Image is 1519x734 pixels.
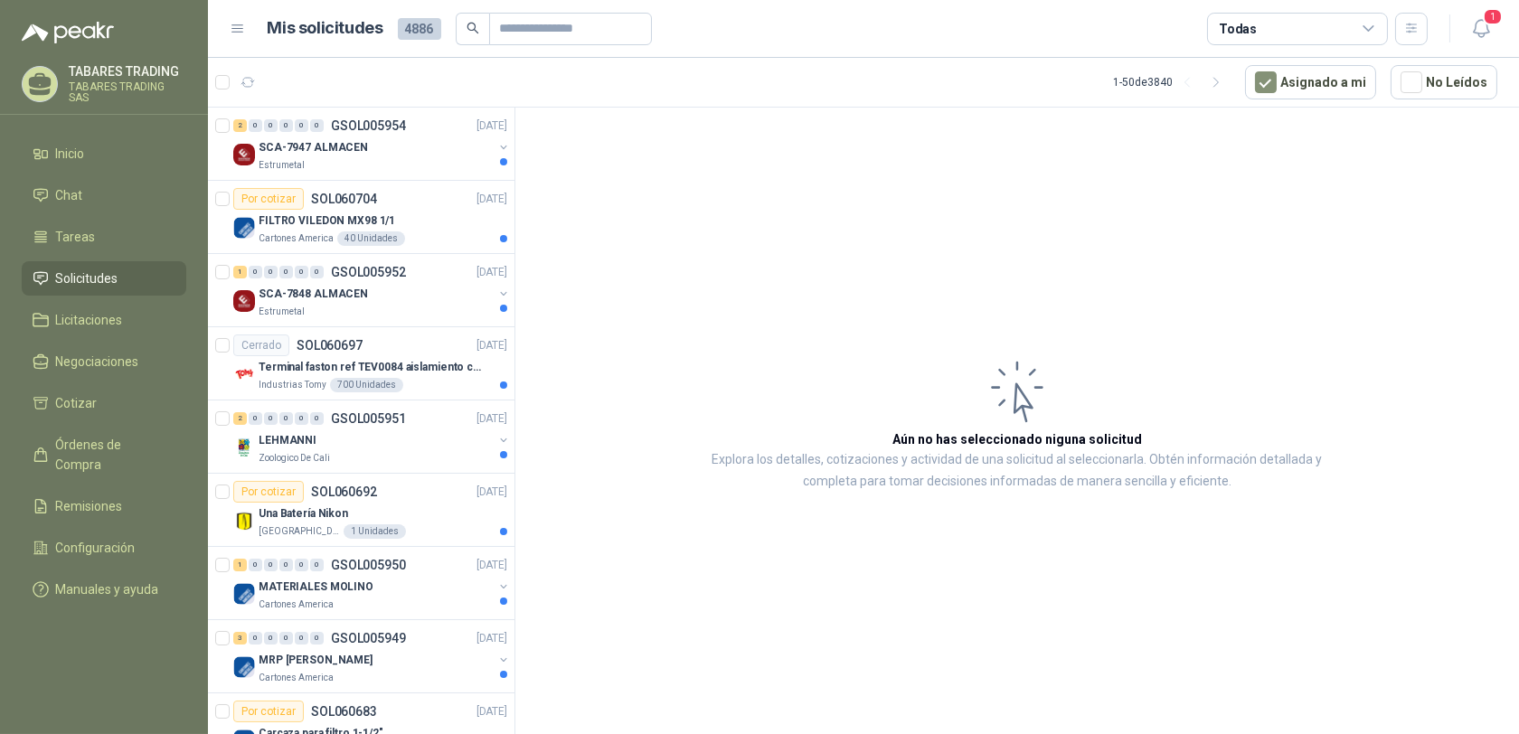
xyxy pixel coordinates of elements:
p: SOL060683 [311,705,377,718]
button: 1 [1465,13,1497,45]
button: No Leídos [1391,65,1497,99]
div: 1 [233,559,247,571]
div: 40 Unidades [337,231,405,246]
a: 1 0 0 0 0 0 GSOL005952[DATE] Company LogoSCA-7848 ALMACENEstrumetal [233,261,511,319]
img: Company Logo [233,437,255,458]
div: 0 [310,266,324,278]
div: 1 [233,266,247,278]
a: Órdenes de Compra [22,428,186,482]
span: Tareas [56,227,96,247]
img: Company Logo [233,290,255,312]
div: 0 [249,412,262,425]
a: 3 0 0 0 0 0 GSOL005949[DATE] Company LogoMRP [PERSON_NAME]Cartones America [233,627,511,685]
div: 0 [249,119,262,132]
p: Industrias Tomy [259,378,326,392]
span: Inicio [56,144,85,164]
p: SCA-7947 ALMACEN [259,139,368,156]
p: TABARES TRADING SAS [69,81,186,103]
p: Cartones America [259,231,334,246]
div: 0 [295,632,308,645]
span: Órdenes de Compra [56,435,169,475]
div: 0 [279,559,293,571]
a: Configuración [22,531,186,565]
a: Licitaciones [22,303,186,337]
div: 0 [279,266,293,278]
a: 1 0 0 0 0 0 GSOL005950[DATE] Company LogoMATERIALES MOLINOCartones America [233,554,511,612]
div: Por cotizar [233,188,304,210]
div: Por cotizar [233,481,304,503]
p: GSOL005951 [331,412,406,425]
p: Una Batería Nikon [259,505,348,522]
p: MATERIALES MOLINO [259,579,373,596]
p: [DATE] [476,703,507,720]
div: 0 [310,559,324,571]
p: [DATE] [476,118,507,135]
p: [GEOGRAPHIC_DATA] [259,524,340,539]
p: LEHMANNI [259,432,316,449]
div: 0 [279,412,293,425]
a: Chat [22,178,186,212]
div: 1 Unidades [344,524,406,539]
p: [DATE] [476,557,507,574]
div: 0 [264,632,278,645]
div: 0 [279,632,293,645]
div: Cerrado [233,334,289,356]
div: 0 [310,412,324,425]
button: Asignado a mi [1245,65,1376,99]
a: Inicio [22,136,186,171]
div: 3 [233,632,247,645]
span: 4886 [398,18,441,40]
div: Por cotizar [233,701,304,722]
span: Solicitudes [56,268,118,288]
span: 1 [1483,8,1503,25]
p: Estrumetal [259,305,305,319]
a: 2 0 0 0 0 0 GSOL005951[DATE] Company LogoLEHMANNIZoologico De Cali [233,408,511,466]
p: FILTRO VILEDON MX98 1/1 [259,212,395,230]
img: Company Logo [233,656,255,678]
p: [DATE] [476,191,507,208]
a: Solicitudes [22,261,186,296]
span: Chat [56,185,83,205]
a: CerradoSOL060697[DATE] Company LogoTerminal faston ref TEV0084 aislamiento completoIndustrias Tom... [208,327,514,400]
div: 0 [264,559,278,571]
p: MRP [PERSON_NAME] [259,652,373,669]
a: Negociaciones [22,344,186,379]
div: 0 [279,119,293,132]
span: search [467,22,479,34]
p: [DATE] [476,337,507,354]
h3: Aún no has seleccionado niguna solicitud [892,429,1142,449]
img: Company Logo [233,583,255,605]
span: Cotizar [56,393,98,413]
p: SOL060692 [311,485,377,498]
div: 0 [249,266,262,278]
div: 2 [233,119,247,132]
a: Remisiones [22,489,186,523]
p: GSOL005949 [331,632,406,645]
div: 0 [295,559,308,571]
span: Manuales y ayuda [56,579,159,599]
p: [DATE] [476,410,507,428]
div: 0 [295,119,308,132]
div: 0 [249,632,262,645]
a: Por cotizarSOL060704[DATE] Company LogoFILTRO VILEDON MX98 1/1Cartones America40 Unidades [208,181,514,254]
div: 0 [295,412,308,425]
div: Todas [1219,19,1257,39]
a: 2 0 0 0 0 0 GSOL005954[DATE] Company LogoSCA-7947 ALMACENEstrumetal [233,115,511,173]
img: Company Logo [233,510,255,532]
div: 0 [310,119,324,132]
div: 2 [233,412,247,425]
div: 0 [264,119,278,132]
p: Cartones America [259,671,334,685]
a: Cotizar [22,386,186,420]
p: Cartones America [259,598,334,612]
img: Company Logo [233,217,255,239]
h1: Mis solicitudes [268,15,383,42]
span: Licitaciones [56,310,123,330]
div: 1 - 50 de 3840 [1113,68,1231,97]
span: Negociaciones [56,352,139,372]
p: SOL060704 [311,193,377,205]
p: GSOL005954 [331,119,406,132]
div: 0 [264,266,278,278]
div: 700 Unidades [330,378,403,392]
p: [DATE] [476,484,507,501]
